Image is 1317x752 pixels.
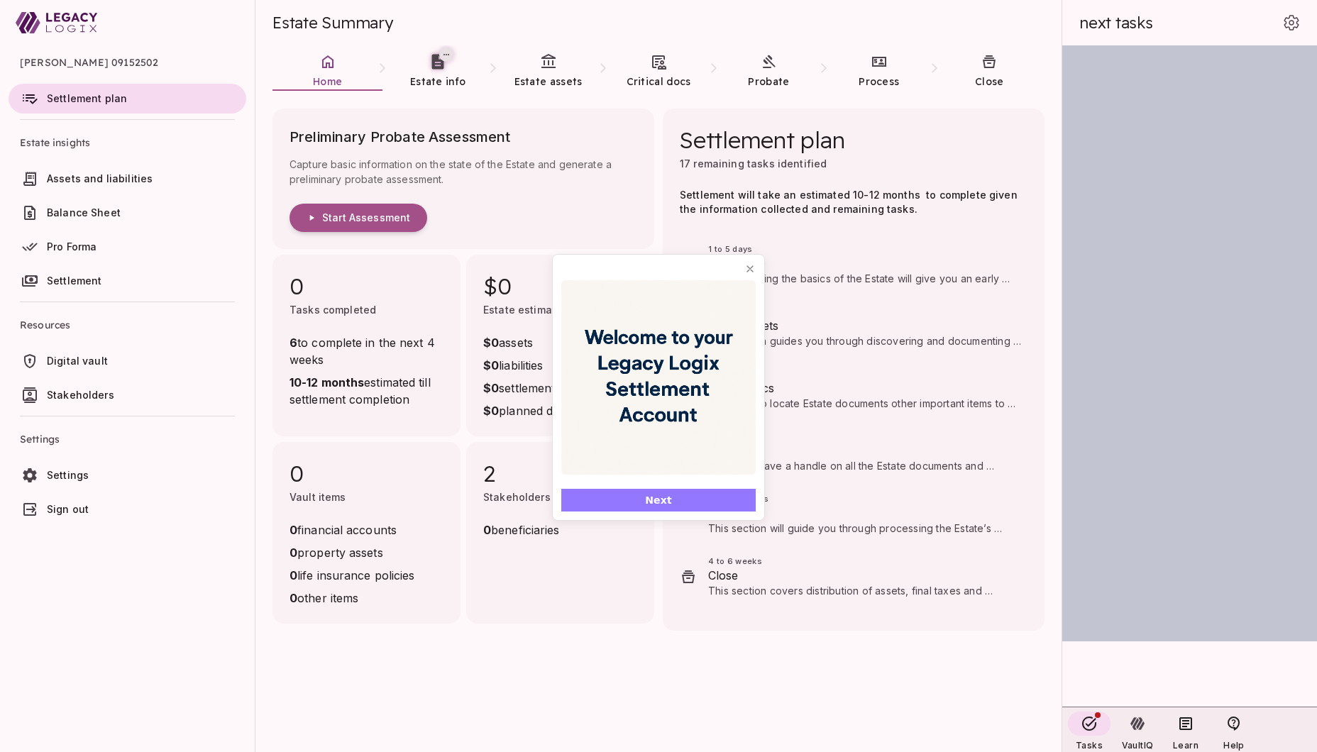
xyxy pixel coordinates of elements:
strong: 0 [290,523,297,537]
span: Sign out [47,503,89,515]
span: Vault items [290,491,346,503]
span: 2 [483,459,637,487]
span: Stakeholders [47,389,114,401]
span: Process [708,504,1022,521]
a: Settlement [9,266,246,296]
div: 2 to 4 weeksCritical docsYou need to locate Estate documents other important items to settle the ... [663,358,1045,421]
span: VaultIQ [1122,740,1153,751]
div: 4 to 6 weeksCloseThis section covers distribution of assets, final taxes and accounting, and how ... [663,546,1045,608]
span: beneficiaries [483,521,559,538]
span: Probate [748,75,789,88]
span: You need to locate Estate documents other important items to settle the Estate, such as insurance... [708,397,1019,466]
span: [PERSON_NAME] 09152502 [20,45,235,79]
span: Digital vault [47,355,108,367]
a: Assets and liabilities [9,164,246,194]
span: 2 to 4 weeks [708,306,1022,317]
div: 2 to 4 weeksEstate assetsThis section guides you through discovering and documenting the deceased... [663,296,1045,358]
span: Estate assets [514,75,583,88]
span: 0 [290,272,443,300]
a: Digital vault [9,346,246,376]
span: Critical docs [627,75,691,88]
a: Settings [9,460,246,490]
span: Capture basic information on the state of the Estate and generate a preliminary probate assessment. [290,157,637,187]
span: This section will guide you through processing the Estate’s assets. Tasks related to your specifi... [708,522,1008,577]
span: to complete in the next 4 weeks [290,334,443,368]
span: Critical docs [708,380,1022,397]
a: Sign out [9,494,246,524]
div: 1 to 6 monthsProbateOnce you have a handle on all the Estate documents and assets, you can make a... [663,421,1045,483]
span: Settlement will take an estimated 10-12 months to complete given the information collected and re... [680,189,1020,215]
span: Resources [20,308,235,342]
span: Preliminary Probate Assessment [290,126,637,157]
strong: 6 [290,336,297,350]
span: Next [645,493,672,508]
span: This section covers distribution of assets, final taxes and accounting, and how to wrap things up... [708,585,1010,653]
strong: 0 [290,591,297,605]
span: 0 [290,459,443,487]
span: assets [483,334,612,351]
span: planned distributions [483,402,612,419]
span: Help [1223,740,1244,751]
strong: 0 [290,568,297,582]
span: Once you have a handle on all the Estate documents and assets, you can make a final determination... [708,460,1010,585]
span: Start Assessment [322,211,410,224]
span: Tasks [1076,740,1103,751]
span: Settings [47,469,89,481]
span: Estate info [708,255,1022,272]
a: Pro Forma [9,232,246,262]
span: Assets and liabilities [47,172,153,184]
span: Close [975,75,1004,88]
span: life insurance policies [290,567,414,584]
span: Tasks completed [290,304,376,316]
span: Settlement plan [680,126,844,154]
span: Probate [708,442,1022,459]
span: Pro Forma [47,240,97,253]
button: Next [561,489,756,512]
span: Settlement plan [47,92,127,104]
span: settlement expenses [483,380,612,397]
span: Home [313,75,342,88]
span: Estate assets [708,317,1022,334]
span: 17 remaining tasks identified [680,157,827,170]
strong: $0 [483,381,499,395]
button: Close popover [739,258,761,280]
strong: 0 [290,546,297,560]
span: Process [859,75,899,88]
span: estimated till settlement completion [290,374,443,408]
span: property assets [290,544,414,561]
div: 2Stakeholders0beneficiaries [466,442,654,624]
span: Estate insights [20,126,235,160]
span: liabilities [483,357,612,374]
span: This section guides you through discovering and documenting the deceased's financial assets and l... [708,335,1021,418]
strong: 10-12 months [290,375,364,389]
strong: 0 [483,523,491,537]
a: Stakeholders [9,380,246,410]
strong: $0 [483,404,499,418]
span: Settlement [47,275,102,287]
div: 0Vault items0financial accounts0property assets0life insurance policies0other items [272,442,461,624]
span: Estate estimated value [483,304,600,316]
span: Learn [1173,740,1198,751]
span: next tasks [1079,13,1153,33]
strong: $0 [483,358,499,372]
a: Balance Sheet [9,198,246,228]
p: Understanding the basics of the Estate will give you an early perspective on what’s in store for ... [708,272,1022,286]
span: 2 to 4 weeks [708,368,1022,380]
button: Start Assessment [290,204,427,232]
span: Settings [20,422,235,456]
span: Estate Summary [272,13,393,33]
span: Estate info [410,75,465,88]
div: 1 to 5 daysEstate infoUnderstanding the basics of the Estate will give you an early perspective o... [663,233,1045,296]
div: 0Tasks completed6to complete in the next 4 weeks10-12 monthsestimated till settlement completion [272,255,461,436]
span: Stakeholders [483,491,551,503]
span: $0 [483,272,637,300]
span: other items [290,590,414,607]
span: Balance Sheet [47,206,121,219]
a: Settlement plan [9,84,246,114]
span: 4 to 6 weeks [708,555,1022,567]
span: 1 to 6 months [708,431,1022,442]
div: $0Estate estimated value$0assets$0liabilities$0settlement expenses$0planned distributions [466,255,654,436]
span: 1 to 5 days [708,243,1022,255]
span: financial accounts [290,521,414,538]
div: 3 to 18 monthsProcessThis section will guide you through processing the Estate’s assets. Tasks re... [663,483,1045,546]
